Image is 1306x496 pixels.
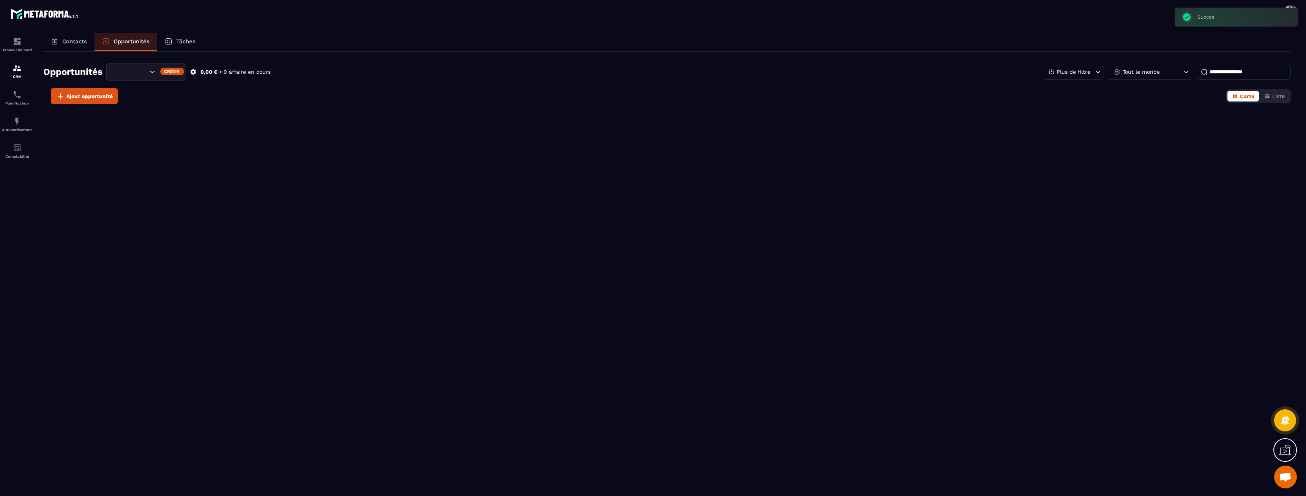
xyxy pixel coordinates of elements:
[62,38,87,45] p: Contacts
[13,117,22,126] img: automations
[2,111,32,138] a: automationsautomationsAutomatisations
[2,84,32,111] a: schedulerschedulerPlanificateur
[43,64,103,79] h2: Opportunités
[13,37,22,46] img: formation
[51,88,118,104] button: Ajout opportunité
[1227,91,1259,101] button: Carte
[1274,466,1297,488] a: Ouvrir le chat
[13,90,22,99] img: scheduler
[160,68,184,75] div: Créer
[13,63,22,73] img: formation
[1260,91,1289,101] button: Liste
[43,33,95,51] a: Contacts
[157,33,203,51] a: Tâches
[95,33,157,51] a: Opportunités
[200,68,218,76] p: 0,00 €
[2,31,32,58] a: formationformationTableau de bord
[113,68,148,76] input: Search for option
[2,128,32,132] p: Automatisations
[2,138,32,164] a: accountantaccountantComptabilité
[13,143,22,152] img: accountant
[2,101,32,105] p: Planificateur
[66,92,113,100] span: Ajout opportunité
[219,68,222,76] p: •
[2,48,32,52] p: Tableau de bord
[114,38,150,45] p: Opportunités
[1240,93,1254,99] span: Carte
[224,68,271,76] p: 0 affaire en cours
[1057,69,1090,74] p: Plus de filtre
[11,7,79,21] img: logo
[2,74,32,79] p: CRM
[106,63,186,81] div: Search for option
[1272,93,1285,99] span: Liste
[176,38,196,45] p: Tâches
[1123,69,1160,74] p: Tout le monde
[2,154,32,158] p: Comptabilité
[2,58,32,84] a: formationformationCRM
